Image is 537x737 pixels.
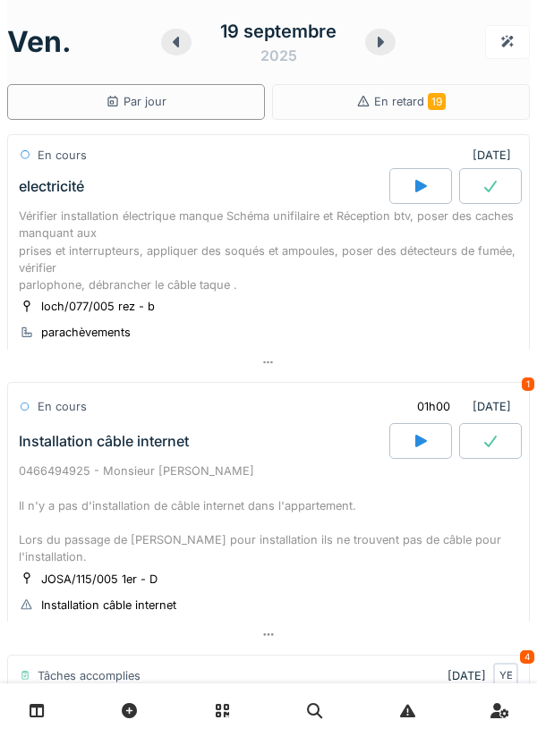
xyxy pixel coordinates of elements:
div: 0466494925 - Monsieur [PERSON_NAME] Il n'y a pas d'installation de câble internet dans l'appartem... [19,462,518,565]
div: parachèvements [41,324,131,341]
div: 1 [522,377,534,391]
div: Vérifier installation électrique manque Schéma unifilaire et Réception btv, poser des caches manq... [19,208,518,293]
div: [DATE] [402,390,518,423]
div: loch/077/005 rez - b [41,298,155,315]
div: En cours [38,147,87,164]
div: 01h00 [417,398,450,415]
span: En retard [374,95,446,108]
div: En cours [38,398,87,415]
div: Par jour [106,93,166,110]
span: 19 [428,93,446,110]
div: Installation câble internet [19,433,189,450]
div: [DATE] [447,663,518,688]
div: Tâches accomplies [38,667,141,684]
div: [DATE] [473,147,518,164]
div: 4 [520,650,534,664]
div: JOSA/115/005 1er - D [41,571,158,588]
div: YE [493,663,518,688]
h1: ven. [7,25,72,59]
div: 19 septembre [220,18,337,45]
div: Installation câble internet [41,597,176,614]
div: 2025 [260,45,297,66]
div: electricité [19,178,84,195]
